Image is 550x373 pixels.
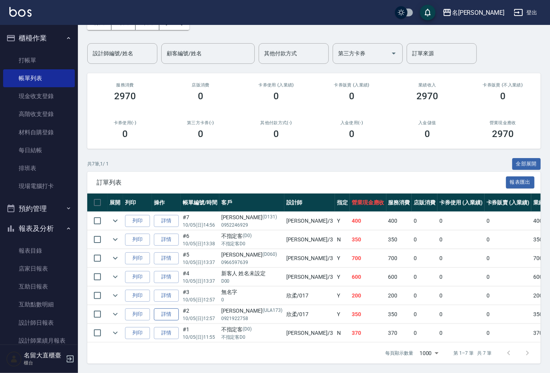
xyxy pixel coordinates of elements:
td: #2 [181,305,219,324]
a: 設計師業績月報表 [3,332,75,350]
a: 材料自購登錄 [3,123,75,141]
p: 櫃台 [24,359,63,366]
td: 0 [412,305,437,324]
button: 預約管理 [3,199,75,219]
td: 0 [437,287,485,305]
p: 10/05 (日) 13:37 [183,278,217,285]
td: 400 [350,212,386,230]
td: 0 [437,249,485,267]
td: 350 [350,230,386,249]
button: expand row [109,234,121,245]
div: 1000 [416,343,441,364]
div: 不指定客 [221,325,282,334]
td: 600 [386,268,412,286]
a: 詳情 [154,252,179,264]
div: 無名字 [221,288,282,296]
td: 0 [485,324,532,342]
th: 卡券使用 (入業績) [437,194,485,212]
th: 卡券販賣 (入業績) [485,194,532,212]
a: 現場電腦打卡 [3,177,75,195]
th: 店販消費 [412,194,437,212]
p: (D0) [243,232,252,240]
button: expand row [109,308,121,320]
td: 0 [437,324,485,342]
p: (D131) [263,213,277,222]
a: 高階收支登錄 [3,105,75,123]
th: 指定 [335,194,350,212]
h3: 0 [500,91,506,102]
td: 0 [412,324,437,342]
div: 新客人 姓名未設定 [221,269,282,278]
a: 設計師日報表 [3,314,75,332]
h3: 0 [198,128,203,139]
td: 0 [412,249,437,267]
td: 0 [412,230,437,249]
h3: 0 [273,128,279,139]
a: 每日結帳 [3,141,75,159]
div: 名[PERSON_NAME] [452,8,504,18]
a: 詳情 [154,234,179,246]
p: 0966597639 [221,259,282,266]
h2: 店販消費 [172,83,229,88]
td: 0 [485,268,532,286]
p: 0952246929 [221,222,282,229]
th: 列印 [123,194,152,212]
h2: 營業現金應收 [474,120,531,125]
td: 200 [386,287,412,305]
td: 欣柔 /017 [284,305,335,324]
p: 10/05 (日) 12:57 [183,296,217,303]
a: 報表匯出 [506,178,535,186]
button: Open [388,47,400,60]
th: 客戶 [219,194,284,212]
th: 服務消費 [386,194,412,212]
button: 列印 [125,215,150,227]
button: save [420,5,435,20]
div: [PERSON_NAME] [221,307,282,315]
a: 互助日報表 [3,278,75,296]
button: 列印 [125,290,150,302]
h3: 0 [425,128,430,139]
button: 櫃檯作業 [3,28,75,48]
td: [PERSON_NAME] /3 [284,324,335,342]
td: 0 [437,212,485,230]
a: 打帳單 [3,51,75,69]
a: 詳情 [154,290,179,302]
td: 400 [386,212,412,230]
td: #7 [181,212,219,230]
a: 店家日報表 [3,260,75,278]
p: 第 1–7 筆 共 7 筆 [454,350,492,357]
h3: 0 [273,91,279,102]
h3: 2970 [492,128,514,139]
p: 每頁顯示數量 [385,350,413,357]
h3: 服務消費 [97,83,153,88]
td: [PERSON_NAME] /3 [284,249,335,267]
h2: 其他付款方式(-) [248,120,305,125]
p: 共 7 筆, 1 / 1 [87,160,109,167]
h3: 0 [349,91,354,102]
button: 名[PERSON_NAME] [439,5,508,21]
a: 互助點數明細 [3,296,75,313]
td: 0 [412,212,437,230]
button: 報表及分析 [3,218,75,239]
td: #4 [181,268,219,286]
th: 操作 [152,194,181,212]
a: 詳情 [154,271,179,283]
td: 0 [437,305,485,324]
button: 列印 [125,308,150,320]
td: #3 [181,287,219,305]
button: expand row [109,290,121,301]
td: N [335,230,350,249]
img: Logo [9,7,32,17]
a: 詳情 [154,327,179,339]
th: 營業現金應收 [350,194,386,212]
h3: 0 [349,128,354,139]
td: Y [335,305,350,324]
button: expand row [109,252,121,264]
button: 全部展開 [512,158,541,170]
h3: 2970 [114,91,136,102]
td: Y [335,212,350,230]
button: 登出 [511,5,541,20]
td: 0 [485,212,532,230]
span: 訂單列表 [97,179,506,186]
p: 10/05 (日) 12:57 [183,315,217,322]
